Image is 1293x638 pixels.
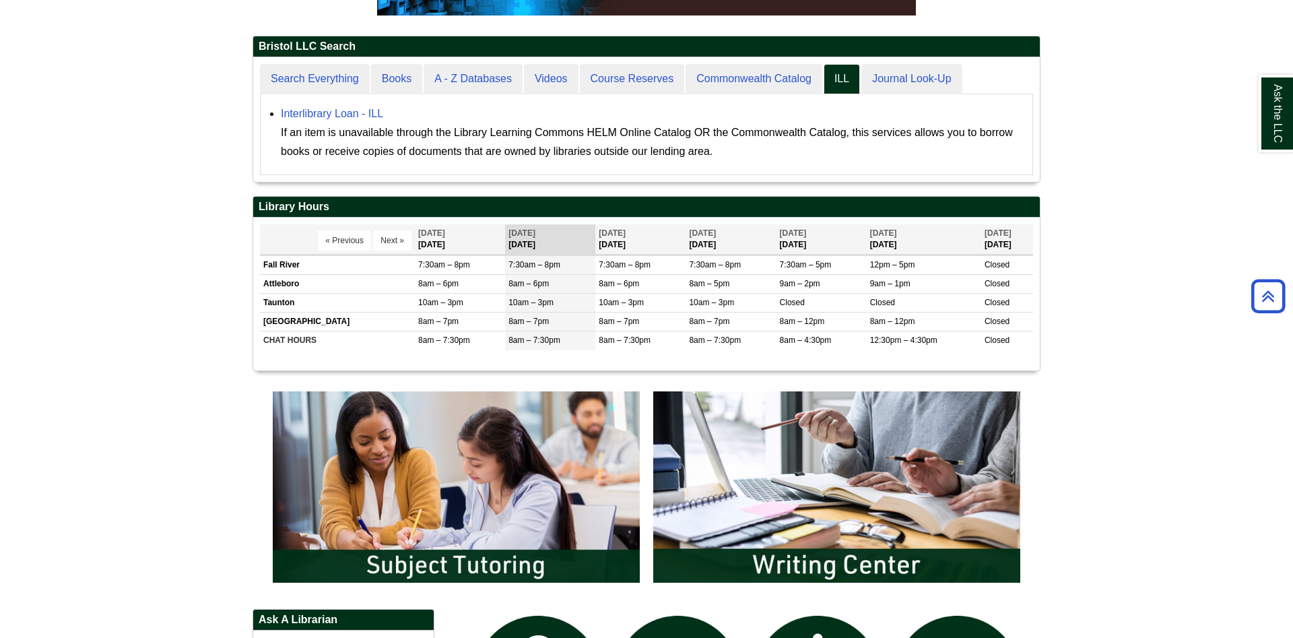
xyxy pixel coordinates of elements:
[780,228,807,238] span: [DATE]
[508,317,549,326] span: 8am – 7pm
[981,224,1033,255] th: [DATE]
[780,298,805,307] span: Closed
[508,279,549,288] span: 8am – 6pm
[599,317,639,326] span: 8am – 7pm
[599,228,626,238] span: [DATE]
[508,228,535,238] span: [DATE]
[599,336,651,345] span: 8am – 7:30pm
[870,298,895,307] span: Closed
[780,336,832,345] span: 8am – 4:30pm
[689,317,729,326] span: 8am – 7pm
[260,294,415,313] td: Taunton
[861,64,962,94] a: Journal Look-Up
[599,260,651,269] span: 7:30am – 8pm
[689,336,741,345] span: 8am – 7:30pm
[508,260,560,269] span: 7:30am – 8pm
[281,123,1026,161] div: If an item is unavailable through the Library Learning Commons HELM Online Catalog OR the Commonw...
[985,317,1009,326] span: Closed
[415,224,505,255] th: [DATE]
[266,385,646,589] img: Subject Tutoring Information
[870,260,915,269] span: 12pm – 5pm
[260,331,415,350] td: CHAT HOURS
[870,279,910,288] span: 9am – 1pm
[1247,287,1290,305] a: Back to Top
[689,228,716,238] span: [DATE]
[870,317,915,326] span: 8am – 12pm
[689,279,729,288] span: 8am – 5pm
[253,197,1040,218] h2: Library Hours
[508,336,560,345] span: 8am – 7:30pm
[418,317,459,326] span: 8am – 7pm
[318,230,371,251] button: « Previous
[424,64,523,94] a: A - Z Databases
[373,230,411,251] button: Next »
[867,224,981,255] th: [DATE]
[776,224,867,255] th: [DATE]
[580,64,685,94] a: Course Reserves
[599,279,639,288] span: 8am – 6pm
[253,36,1040,57] h2: Bristol LLC Search
[780,317,825,326] span: 8am – 12pm
[686,224,776,255] th: [DATE]
[985,279,1009,288] span: Closed
[260,313,415,331] td: [GEOGRAPHIC_DATA]
[418,228,445,238] span: [DATE]
[595,224,686,255] th: [DATE]
[985,336,1009,345] span: Closed
[686,64,822,94] a: Commonwealth Catalog
[689,260,741,269] span: 7:30am – 8pm
[599,298,644,307] span: 10am – 3pm
[281,108,383,119] a: Interlibrary Loan - ILL
[418,279,459,288] span: 8am – 6pm
[505,224,595,255] th: [DATE]
[870,336,937,345] span: 12:30pm – 4:30pm
[985,260,1009,269] span: Closed
[266,385,1027,596] div: slideshow
[646,385,1027,589] img: Writing Center Information
[824,64,860,94] a: ILL
[689,298,734,307] span: 10am – 3pm
[780,260,832,269] span: 7:30am – 5pm
[418,298,463,307] span: 10am – 3pm
[524,64,578,94] a: Videos
[985,228,1012,238] span: [DATE]
[418,260,470,269] span: 7:30am – 8pm
[371,64,422,94] a: Books
[985,298,1009,307] span: Closed
[260,255,415,274] td: Fall River
[253,610,434,631] h2: Ask A Librarian
[780,279,820,288] span: 9am – 2pm
[870,228,897,238] span: [DATE]
[508,298,554,307] span: 10am – 3pm
[260,64,370,94] a: Search Everything
[418,336,470,345] span: 8am – 7:30pm
[260,274,415,293] td: Attleboro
